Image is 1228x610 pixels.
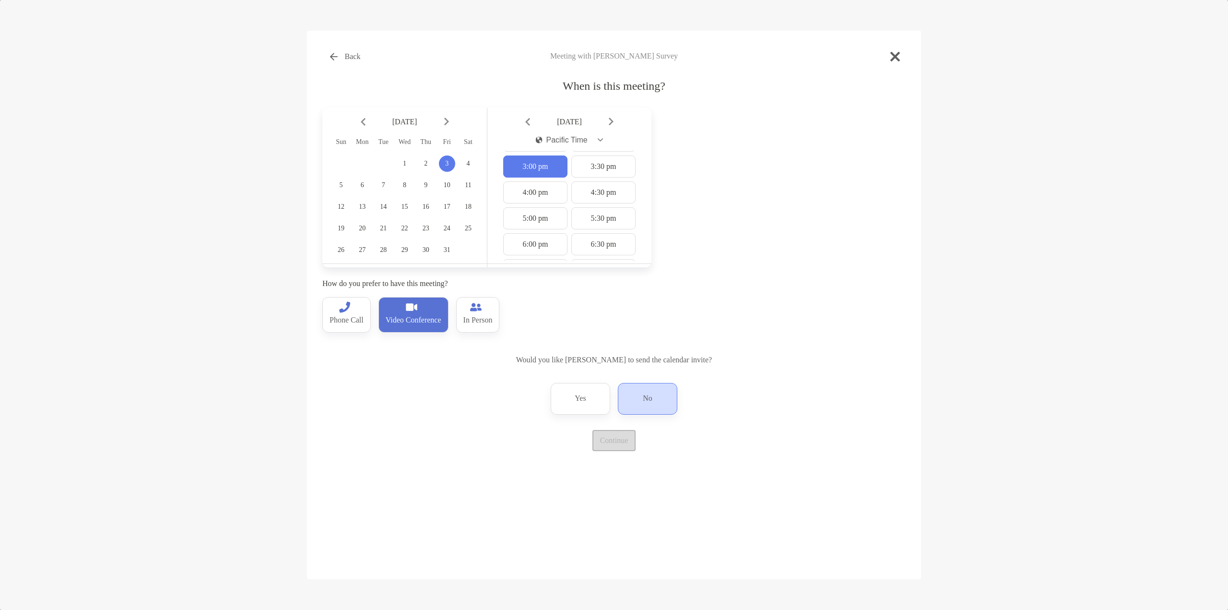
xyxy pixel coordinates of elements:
img: type-call [406,301,417,313]
img: button icon [330,53,338,60]
span: 15 [396,203,413,211]
div: Thu [415,138,437,146]
div: 5:00 pm [503,207,567,229]
img: icon [536,136,543,144]
span: 12 [333,203,349,211]
span: 27 [354,246,370,254]
p: No [643,391,652,407]
span: 4 [460,160,476,167]
button: iconPacific Time [528,129,612,151]
div: 4:30 pm [571,181,636,203]
span: 26 [333,246,349,254]
h4: Meeting with [PERSON_NAME] Survey [322,52,906,60]
p: Video Conference [386,313,441,328]
div: 4:00 pm [503,181,567,203]
div: 7:30 pm [571,259,636,281]
span: 5 [333,181,349,189]
span: 22 [396,225,413,232]
div: Sat [458,138,479,146]
span: 19 [333,225,349,232]
img: Arrow icon [609,118,614,126]
div: 3:30 pm [571,155,636,178]
span: 31 [439,246,455,254]
span: 17 [439,203,455,211]
h4: When is this meeting? [322,80,906,93]
span: 30 [418,246,434,254]
img: close modal [890,52,900,61]
img: Arrow icon [525,118,530,126]
div: 5:30 pm [571,207,636,229]
span: 6 [354,181,370,189]
span: 24 [439,225,455,232]
span: 14 [375,203,391,211]
img: Arrow icon [361,118,366,126]
p: How do you prefer to have this meeting? [322,277,651,289]
div: Sun [331,138,352,146]
span: [DATE] [532,118,607,126]
div: 7:00 pm [503,259,567,281]
span: 21 [375,225,391,232]
span: 2 [418,160,434,167]
span: [DATE] [367,118,442,126]
span: 18 [460,203,476,211]
div: Tue [373,138,394,146]
span: 9 [418,181,434,189]
img: Arrow icon [444,118,449,126]
div: Pacific Time [536,136,588,144]
span: 28 [375,246,391,254]
img: type-call [470,301,482,313]
span: 8 [396,181,413,189]
span: 25 [460,225,476,232]
span: 13 [354,203,370,211]
span: 29 [396,246,413,254]
div: 3:00 pm [503,155,567,178]
p: Yes [575,391,586,407]
div: 6:00 pm [503,233,567,255]
span: 3 [439,160,455,167]
img: type-call [339,301,350,313]
p: In Person [463,313,493,328]
span: 23 [418,225,434,232]
span: 20 [354,225,370,232]
div: 6:30 pm [571,233,636,255]
div: Mon [352,138,373,146]
span: 16 [418,203,434,211]
span: 1 [396,160,413,167]
div: Fri [437,138,458,146]
img: Open dropdown arrow [598,138,603,142]
p: Phone Call [330,313,364,328]
div: Wed [394,138,415,146]
span: 10 [439,181,455,189]
button: Back [322,46,368,67]
span: 7 [375,181,391,189]
p: Would you like [PERSON_NAME] to send the calendar invite? [322,354,906,366]
span: 11 [460,181,476,189]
